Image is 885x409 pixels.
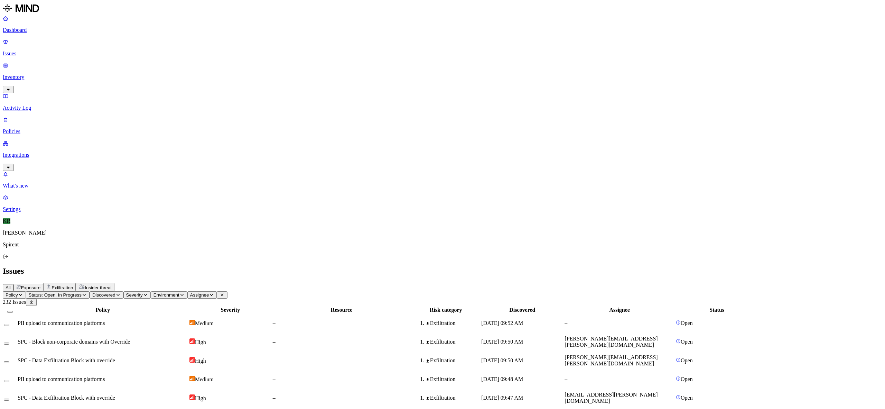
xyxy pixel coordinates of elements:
span: [PERSON_NAME][EMAIL_ADDRESS][PERSON_NAME][DOMAIN_NAME] [565,336,658,348]
span: [DATE] 09:50 AM [481,357,523,363]
span: – [273,320,276,326]
div: Exfiltration [426,395,480,401]
span: – [565,320,567,326]
span: Open [681,339,693,345]
span: [DATE] 09:48 AM [481,376,523,382]
span: Exfiltration [52,285,73,290]
div: Exfiltration [426,320,480,326]
span: PII upload to communication platforms [18,376,105,382]
button: Select row [4,343,9,345]
button: Select row [4,380,9,382]
span: Status: Open, In Progress [29,292,82,298]
span: High [195,339,206,345]
span: [PERSON_NAME][EMAIL_ADDRESS][PERSON_NAME][DOMAIN_NAME] [565,354,658,366]
span: [EMAIL_ADDRESS][PERSON_NAME][DOMAIN_NAME] [565,392,658,404]
span: KR [3,218,10,224]
span: Assignee [190,292,209,298]
div: Policy [18,307,188,313]
span: – [273,376,276,382]
p: Settings [3,206,882,212]
span: All [6,285,11,290]
span: [DATE] 09:50 AM [481,339,523,345]
h2: Issues [3,266,882,276]
img: severity-high.svg [189,357,195,363]
p: Inventory [3,74,882,80]
p: Spirent [3,242,882,248]
div: Discovered [481,307,563,313]
span: Environment [153,292,179,298]
span: Open [681,395,693,401]
p: Integrations [3,152,882,158]
img: severity-medium.svg [189,376,195,381]
span: Severity [126,292,143,298]
span: – [273,357,276,363]
img: status-open.svg [676,357,681,362]
div: Risk category [412,307,480,313]
span: SPC - Block non-corporate domains with Override [18,339,130,345]
span: [DATE] 09:47 AM [481,395,523,401]
div: Severity [189,307,271,313]
span: Open [681,376,693,382]
span: SPC - Data Exfiltration Block with override [18,357,115,363]
span: PII upload to communication platforms [18,320,105,326]
div: Assignee [565,307,674,313]
span: Discovered [92,292,115,298]
span: High [195,395,206,401]
img: status-open.svg [676,339,681,344]
button: Select row [4,399,9,401]
span: Open [681,320,693,326]
button: Select all [7,311,13,313]
span: Policy [6,292,18,298]
img: severity-high.svg [189,394,195,400]
span: Medium [195,320,214,326]
span: [DATE] 09:52 AM [481,320,523,326]
img: severity-medium.svg [189,320,195,325]
span: – [273,339,276,345]
p: What's new [3,183,882,189]
span: Open [681,357,693,363]
p: Policies [3,128,882,135]
img: status-open.svg [676,320,681,325]
img: severity-high.svg [189,338,195,344]
span: 232 Issues [3,299,26,305]
div: Resource [273,307,410,313]
span: – [273,395,276,401]
span: Exposure [21,285,40,290]
p: Issues [3,51,882,57]
div: Status [676,307,758,313]
span: – [565,376,567,382]
button: Select row [4,361,9,363]
span: High [195,358,206,364]
div: Exfiltration [426,357,480,364]
span: Medium [195,376,214,382]
p: Activity Log [3,105,882,111]
span: Insider threat [85,285,112,290]
img: status-open.svg [676,376,681,381]
div: Exfiltration [426,376,480,382]
span: SPC - Data Exfiltration Block with override [18,395,115,401]
p: Dashboard [3,27,882,33]
div: Exfiltration [426,339,480,345]
img: status-open.svg [676,395,681,400]
button: Select row [4,324,9,326]
img: MIND [3,3,39,14]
